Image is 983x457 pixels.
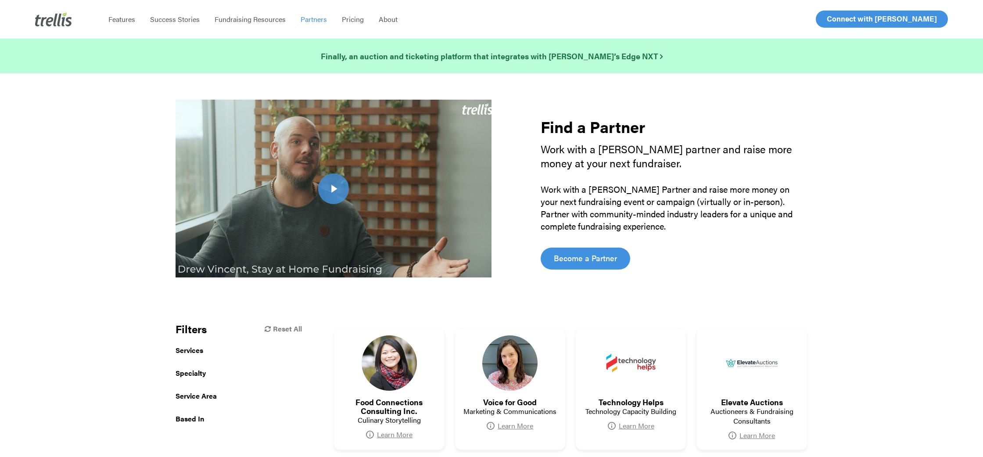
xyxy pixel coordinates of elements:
a: Learn More [366,431,413,439]
p: Auctioneers & Fundraising Consultants [701,407,802,426]
a: Success Stories [143,15,207,24]
strong: Specialty [176,368,302,382]
span: Connect with [PERSON_NAME] [827,13,937,24]
img: Elevate Auctions - Trellis Partner [724,335,779,391]
a: Learn More [608,422,654,430]
img: Food Connections Consulting Inc. - Trellis Partner [362,335,417,391]
span: Become a Partner [554,252,617,264]
strong: Service Area [176,391,302,405]
p: Work with a [PERSON_NAME] partner and raise more money at your next fundraiser. [541,142,807,170]
p: Marketing & Communications [459,407,561,416]
strong: Elevate Auctions [721,396,783,407]
strong: Food Connections Consulting Inc. [355,396,423,416]
span: About [379,14,398,24]
a: Pricing [334,15,371,24]
a: About [371,15,405,24]
a: Partners [293,15,334,24]
a: Finally, an auction and ticketing platform that integrates with [PERSON_NAME]’s Edge NXT [321,50,663,62]
strong: Find a Partner [541,115,645,138]
a: Learn More [728,432,775,439]
span: Pricing [342,14,364,24]
strong: Services [176,345,302,359]
strong: Filters [176,321,207,336]
span: Features [108,14,135,24]
strong: Finally, an auction and ticketing platform that integrates with [PERSON_NAME]’s Edge NXT [321,50,663,61]
strong: Based In [176,414,302,428]
a: Become a Partner [541,248,630,270]
span: Partners [301,14,327,24]
strong: Technology Helps [599,396,664,407]
a: Fundraising Resources [207,15,293,24]
span: Success Stories [150,14,200,24]
a: Reset All [265,323,302,335]
strong: Reset All [265,324,302,334]
img: Technology Helps - Trellis Partner [603,335,659,391]
p: Culinary Storytelling [338,415,440,425]
strong: Voice for Good [483,396,537,407]
a: Connect with [PERSON_NAME] [816,11,948,28]
p: Work with a [PERSON_NAME] Partner and raise more money on your next fundraising event or campaign... [541,183,807,232]
img: Voice for Good - Trellis Partner [482,335,538,391]
p: Technology Capacity Building [580,407,682,416]
a: Features [101,15,143,24]
span: Fundraising Resources [215,14,286,24]
img: Trellis [35,12,72,26]
a: Learn More [487,422,533,430]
